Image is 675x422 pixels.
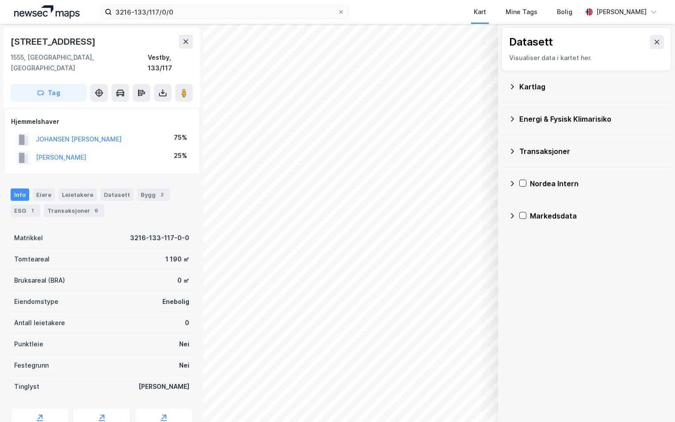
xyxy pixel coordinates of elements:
[28,206,37,215] div: 1
[165,254,189,265] div: 1 190 ㎡
[14,339,43,349] div: Punktleie
[14,233,43,243] div: Matrikkel
[14,296,58,307] div: Eiendomstype
[474,7,486,17] div: Kart
[157,190,166,199] div: 2
[14,381,39,392] div: Tinglyst
[185,318,189,328] div: 0
[33,188,55,201] div: Eiere
[506,7,537,17] div: Mine Tags
[530,211,664,221] div: Markedsdata
[557,7,572,17] div: Bolig
[179,360,189,371] div: Nei
[14,254,50,265] div: Tomteareal
[519,81,664,92] div: Kartlag
[11,116,192,127] div: Hjemmelshaver
[112,5,337,19] input: Søk på adresse, matrikkel, gårdeiere, leietakere eller personer
[11,35,97,49] div: [STREET_ADDRESS]
[509,35,553,49] div: Datasett
[100,188,134,201] div: Datasett
[14,318,65,328] div: Antall leietakere
[162,296,189,307] div: Enebolig
[596,7,647,17] div: [PERSON_NAME]
[11,52,148,73] div: 1555, [GEOGRAPHIC_DATA], [GEOGRAPHIC_DATA]
[11,84,87,102] button: Tag
[14,275,65,286] div: Bruksareal (BRA)
[14,360,49,371] div: Festegrunn
[519,114,664,124] div: Energi & Fysisk Klimarisiko
[92,206,101,215] div: 6
[11,204,40,217] div: ESG
[631,380,675,422] iframe: Chat Widget
[519,146,664,157] div: Transaksjoner
[137,188,170,201] div: Bygg
[14,5,80,19] img: logo.a4113a55bc3d86da70a041830d287a7e.svg
[530,178,664,189] div: Nordea Intern
[58,188,97,201] div: Leietakere
[130,233,189,243] div: 3216-133-117-0-0
[148,52,193,73] div: Vestby, 133/117
[179,339,189,349] div: Nei
[174,132,187,143] div: 75%
[174,150,187,161] div: 25%
[11,188,29,201] div: Info
[44,204,104,217] div: Transaksjoner
[138,381,189,392] div: [PERSON_NAME]
[177,275,189,286] div: 0 ㎡
[509,53,664,63] div: Visualiser data i kartet her.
